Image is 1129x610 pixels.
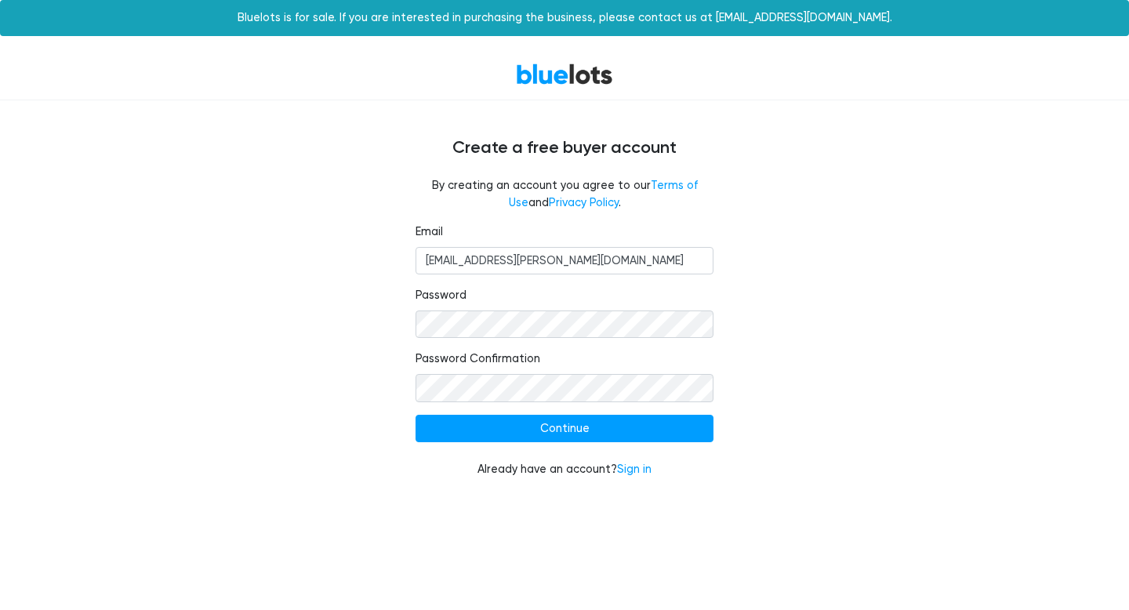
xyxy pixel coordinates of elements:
h4: Create a free buyer account [94,138,1035,158]
a: BlueLots [516,63,613,85]
div: Already have an account? [416,461,713,478]
label: Password Confirmation [416,350,540,368]
a: Terms of Use [509,179,698,209]
input: Continue [416,415,713,443]
label: Email [416,223,443,241]
fieldset: By creating an account you agree to our and . [416,177,713,211]
a: Sign in [617,463,652,476]
input: Email [416,247,713,275]
a: Privacy Policy [549,196,619,209]
label: Password [416,287,466,304]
